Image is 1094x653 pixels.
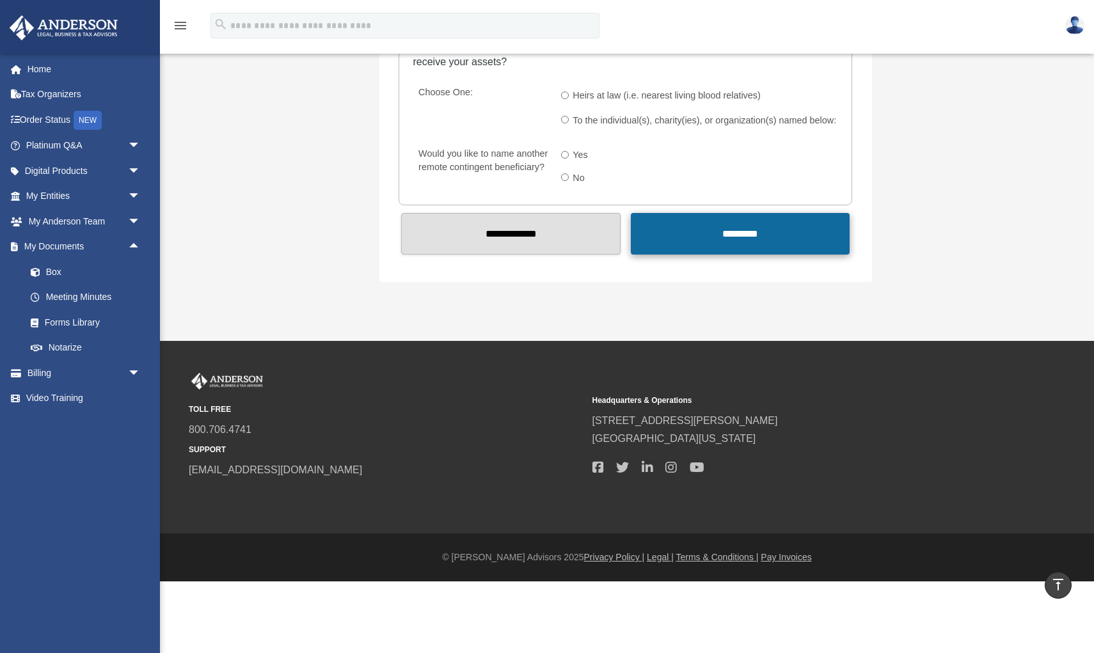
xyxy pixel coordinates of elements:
span: arrow_drop_down [128,184,154,210]
small: SUPPORT [189,443,583,457]
a: [STREET_ADDRESS][PERSON_NAME] [592,415,778,426]
a: Order StatusNEW [9,107,160,133]
a: [GEOGRAPHIC_DATA][US_STATE] [592,433,756,444]
img: Anderson Advisors Platinum Portal [189,373,266,389]
div: © [PERSON_NAME] Advisors 2025 [160,549,1094,565]
img: Anderson Advisors Platinum Portal [6,15,122,40]
label: Choose One: [413,84,551,132]
a: Meeting Minutes [18,285,160,310]
label: Yes [569,146,593,166]
small: TOLL FREE [189,403,583,416]
div: NEW [74,111,102,130]
a: My Documentsarrow_drop_up [9,234,160,260]
a: Billingarrow_drop_down [9,360,160,386]
a: Pay Invoices [761,552,811,562]
label: No [569,168,590,189]
small: Headquarters & Operations [592,394,987,407]
label: To the individual(s), charity(ies), or organization(s) named below: [569,111,841,131]
a: Digital Productsarrow_drop_down [9,158,160,184]
span: arrow_drop_down [128,360,154,386]
i: search [214,17,228,31]
span: arrow_drop_up [128,234,154,260]
a: My Entitiesarrow_drop_down [9,184,160,209]
a: Notarize [18,335,160,361]
i: menu [173,18,188,33]
a: My Anderson Teamarrow_drop_down [9,208,160,234]
a: 800.706.4741 [189,424,251,435]
a: Video Training [9,386,160,411]
a: Home [9,56,160,82]
a: Platinum Q&Aarrow_drop_down [9,133,160,159]
label: Would you like to name another remote contingent beneficiary? [413,146,551,191]
label: Heirs at law (i.e. nearest living blood relatives) [569,86,766,107]
span: arrow_drop_down [128,133,154,159]
span: arrow_drop_down [128,208,154,235]
a: Terms & Conditions | [676,552,759,562]
i: vertical_align_top [1050,577,1066,592]
img: User Pic [1065,16,1084,35]
a: Privacy Policy | [584,552,645,562]
a: menu [173,22,188,33]
a: Legal | [647,552,674,562]
a: Tax Organizers [9,82,160,107]
a: Box [18,259,160,285]
a: [EMAIL_ADDRESS][DOMAIN_NAME] [189,464,362,475]
span: arrow_drop_down [128,158,154,184]
a: vertical_align_top [1045,572,1072,599]
a: Forms Library [18,310,160,335]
